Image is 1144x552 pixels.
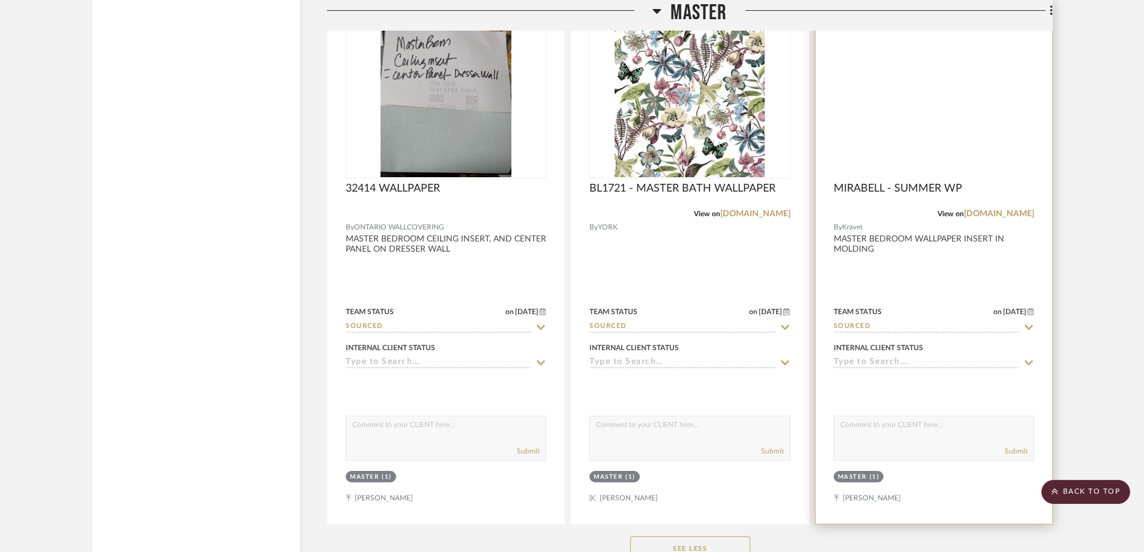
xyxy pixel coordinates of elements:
[834,182,962,195] span: MIRABELL - SUMMER WP
[354,222,444,233] span: ONTARIO WALLCOVERING
[589,342,679,353] div: Internal Client Status
[589,182,775,195] span: BL1721 - MASTER BATH WALLPAPER
[590,26,789,178] div: 0
[589,306,637,317] div: Team Status
[964,210,1034,218] a: [DOMAIN_NAME]
[589,321,775,333] input: Type to Search…
[346,342,435,353] div: Internal Client Status
[834,357,1020,369] input: Type to Search…
[615,27,765,177] img: BL1721 - MASTER BATH WALLPAPER
[598,222,618,233] span: YORK
[517,446,540,456] button: Submit
[993,308,1002,315] span: on
[1005,446,1028,456] button: Submit
[938,210,964,217] span: View on
[838,473,867,482] div: MASTER
[749,308,757,315] span: on
[1041,480,1130,504] scroll-to-top-button: BACK TO TOP
[834,321,1020,333] input: Type to Search…
[1002,308,1028,316] span: [DATE]
[382,473,392,482] div: (1)
[346,321,532,333] input: Type to Search…
[346,306,394,317] div: Team Status
[346,222,354,233] span: By
[842,222,863,233] span: Kravet
[505,308,514,315] span: on
[834,306,882,317] div: Team Status
[589,357,775,369] input: Type to Search…
[870,473,880,482] div: (1)
[761,446,784,456] button: Submit
[594,473,622,482] div: MASTER
[381,27,512,177] img: 32414 WALLPAPER
[514,308,540,316] span: [DATE]
[346,182,440,195] span: 32414 WALLPAPER
[625,473,636,482] div: (1)
[757,308,783,316] span: [DATE]
[346,357,532,369] input: Type to Search…
[350,473,379,482] div: MASTER
[694,210,720,217] span: View on
[589,222,598,233] span: By
[834,222,842,233] span: By
[834,342,923,353] div: Internal Client Status
[720,210,790,218] a: [DOMAIN_NAME]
